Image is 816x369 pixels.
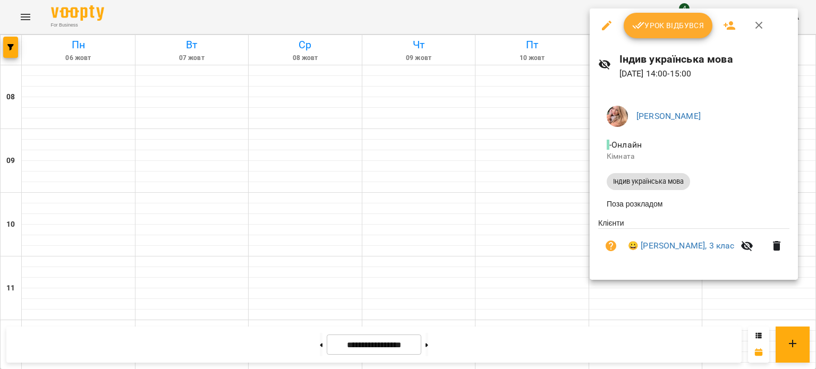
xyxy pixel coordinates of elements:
[607,151,781,162] p: Кімната
[632,19,704,32] span: Урок відбувся
[619,67,789,80] p: [DATE] 14:00 - 15:00
[607,177,690,186] span: Індив українська мова
[619,51,789,67] h6: Індив українська мова
[636,111,701,121] a: [PERSON_NAME]
[598,194,789,213] li: Поза розкладом
[607,106,628,127] img: 9c4c51a4d42acbd288cc1c133c162c1f.jpg
[624,13,713,38] button: Урок відбувся
[598,218,789,267] ul: Клієнти
[598,233,624,259] button: Візит ще не сплачено. Додати оплату?
[628,239,734,252] a: 😀 [PERSON_NAME], 3 клас
[607,140,644,150] span: - Онлайн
